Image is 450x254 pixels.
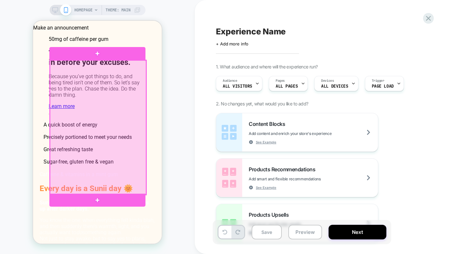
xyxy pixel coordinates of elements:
[15,58,33,65] a: ABOUT
[14,204,23,211] a: Account page
[223,84,252,89] span: All Visitors
[249,121,288,127] span: Content Blocks
[276,84,298,89] span: ALL PAGES
[249,166,319,173] span: Products Recommendations
[74,5,93,15] span: HOMEPAGE
[6,214,14,220] a: Account page
[106,5,131,15] span: Theme: MAIN
[216,27,286,36] span: Experience Name
[249,212,292,218] span: Products Upsells
[321,84,348,89] span: ALL DEVICES
[252,225,282,239] button: Save
[372,79,384,83] span: Trigger
[3,52,5,58] a: Logo
[216,101,308,106] span: 2. No changes yet, what would you like to add?
[23,200,36,211] button: Cart
[216,64,318,69] span: 1. What audience and where will the experience run?
[216,41,248,46] span: + Add more info
[2,52,3,58] a: Logo
[249,176,353,181] span: Add smart and flexible recommendations
[256,185,276,190] span: See Example
[6,196,122,246] p: You know the one: when everything felt kinda blah, and then suddenly there’s warmth, light, and y...
[329,225,386,239] button: Next
[321,79,334,83] span: Devices
[249,131,364,136] span: Add content and enrich your store's experience
[223,79,237,83] span: Audience
[276,79,285,83] span: Pages
[256,140,276,144] span: See Example
[372,84,394,89] span: Page Load
[288,225,322,239] button: Preview
[15,58,31,65] span: ABOUT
